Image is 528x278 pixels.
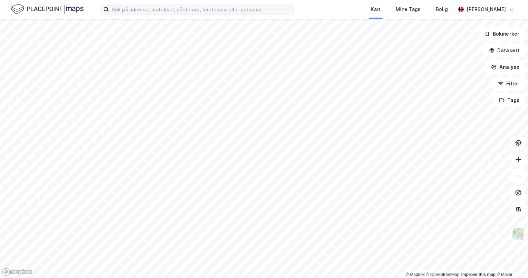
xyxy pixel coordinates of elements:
[492,77,525,91] button: Filter
[493,93,525,107] button: Tags
[512,228,525,241] img: Z
[396,5,421,13] div: Mine Tags
[466,5,506,13] div: [PERSON_NAME]
[426,272,460,277] a: OpenStreetMap
[461,272,496,277] a: Improve this map
[493,245,528,278] iframe: Chat Widget
[109,4,293,15] input: Søk på adresse, matrikkel, gårdeiere, leietakere eller personer
[436,5,448,13] div: Bolig
[479,27,525,41] button: Bokmerker
[483,44,525,57] button: Datasett
[11,3,84,15] img: logo.f888ab2527a4732fd821a326f86c7f29.svg
[485,60,525,74] button: Analyse
[371,5,380,13] div: Kart
[2,268,32,276] a: Mapbox homepage
[406,272,425,277] a: Mapbox
[493,245,528,278] div: Kontrollprogram for chat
